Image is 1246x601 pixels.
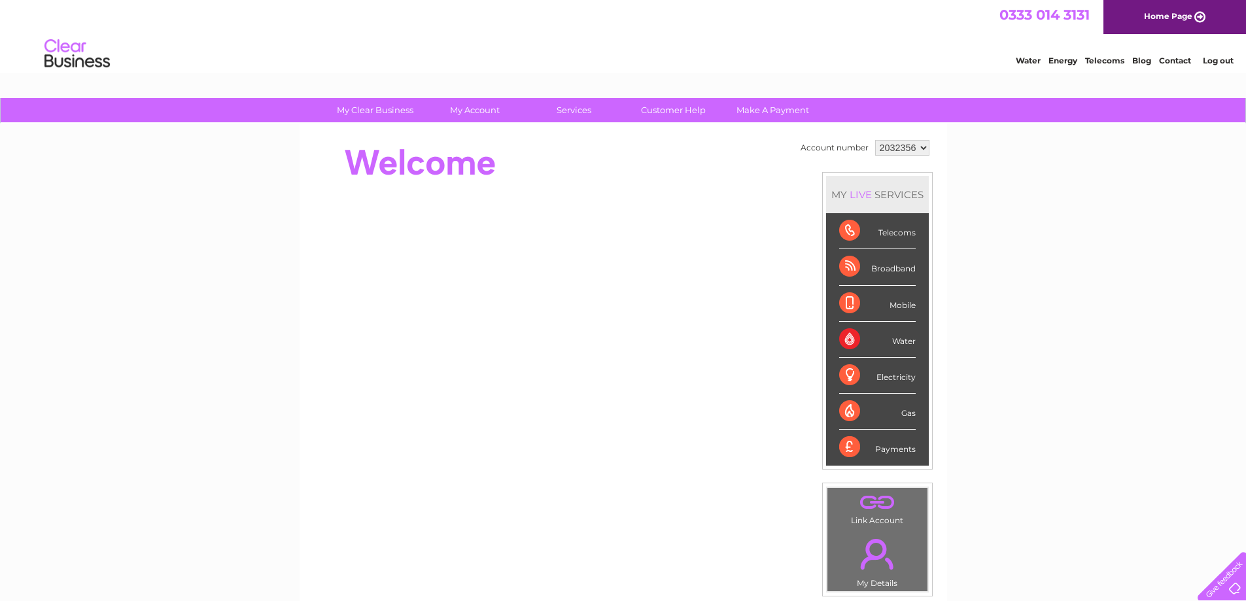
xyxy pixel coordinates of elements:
[839,286,916,322] div: Mobile
[797,137,872,159] td: Account number
[831,491,924,514] a: .
[839,249,916,285] div: Broadband
[619,98,727,122] a: Customer Help
[719,98,827,122] a: Make A Payment
[847,188,874,201] div: LIVE
[1016,56,1041,65] a: Water
[826,176,929,213] div: MY SERVICES
[827,487,928,528] td: Link Account
[1132,56,1151,65] a: Blog
[827,528,928,592] td: My Details
[44,34,111,74] img: logo.png
[839,358,916,394] div: Electricity
[421,98,528,122] a: My Account
[839,322,916,358] div: Water
[520,98,628,122] a: Services
[1159,56,1191,65] a: Contact
[315,7,933,63] div: Clear Business is a trading name of Verastar Limited (registered in [GEOGRAPHIC_DATA] No. 3667643...
[321,98,429,122] a: My Clear Business
[839,394,916,430] div: Gas
[1085,56,1124,65] a: Telecoms
[839,213,916,249] div: Telecoms
[1203,56,1234,65] a: Log out
[831,531,924,577] a: .
[1048,56,1077,65] a: Energy
[999,7,1090,23] a: 0333 014 3131
[839,430,916,465] div: Payments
